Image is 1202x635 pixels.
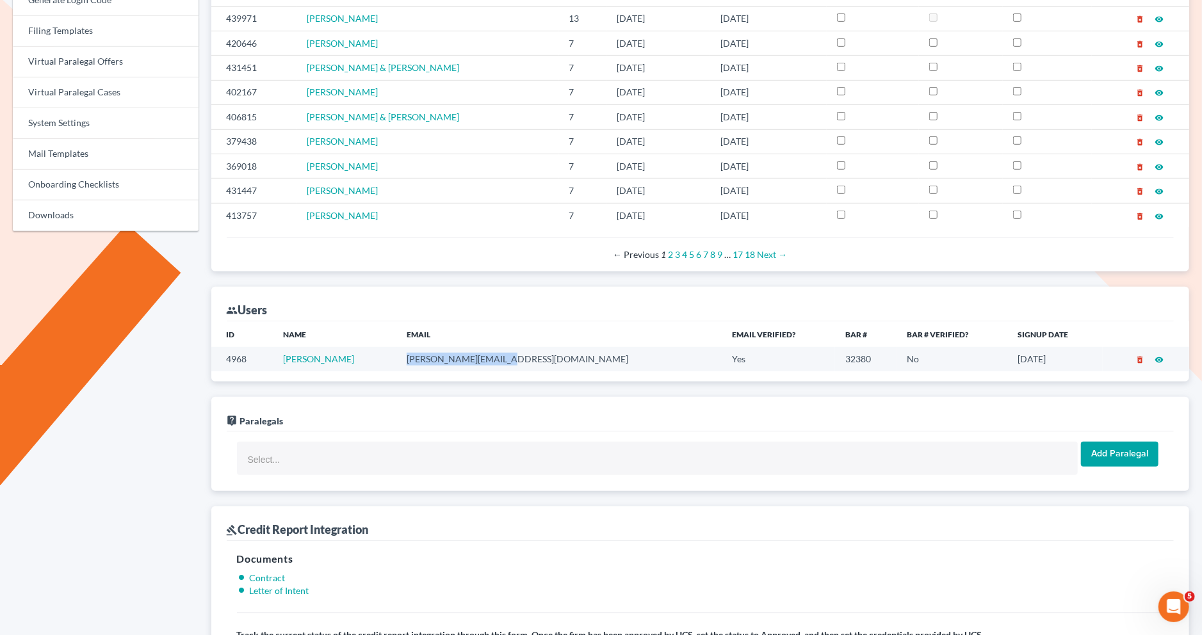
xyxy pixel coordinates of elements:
[1155,64,1164,73] i: visibility
[307,210,378,221] a: [PERSON_NAME]
[1155,86,1164,97] a: visibility
[250,572,286,583] a: Contract
[1135,353,1144,364] a: delete_forever
[1155,136,1164,147] a: visibility
[307,161,378,172] a: [PERSON_NAME]
[227,415,238,426] i: live_help
[606,203,710,227] td: [DATE]
[606,154,710,178] td: [DATE]
[757,249,787,260] a: Next page
[211,6,296,31] td: 439971
[710,56,827,80] td: [DATE]
[1155,163,1164,172] i: visibility
[559,105,606,129] td: 7
[559,203,606,227] td: 7
[273,321,396,347] th: Name
[1135,210,1144,221] a: delete_forever
[733,249,743,260] a: Page 17
[211,31,296,55] td: 420646
[227,305,238,316] i: group
[1155,113,1164,122] i: visibility
[1135,163,1144,172] i: delete_forever
[606,31,710,55] td: [DATE]
[689,249,694,260] a: Page 5
[237,551,1164,567] h5: Documents
[897,347,1007,371] td: No
[307,13,378,24] span: [PERSON_NAME]
[1135,64,1144,73] i: delete_forever
[1185,591,1195,602] span: 5
[1155,187,1164,196] i: visibility
[710,203,827,227] td: [DATE]
[1135,111,1144,122] a: delete_forever
[745,249,755,260] a: Page 18
[703,249,708,260] a: Page 7
[307,185,378,196] a: [PERSON_NAME]
[240,415,284,426] span: Paralegals
[307,136,378,147] a: [PERSON_NAME]
[211,80,296,104] td: 402167
[710,105,827,129] td: [DATE]
[307,38,378,49] span: [PERSON_NAME]
[722,321,835,347] th: Email Verified?
[710,80,827,104] td: [DATE]
[897,321,1007,347] th: Bar # Verified?
[396,347,722,371] td: [PERSON_NAME][EMAIL_ADDRESS][DOMAIN_NAME]
[211,179,296,203] td: 431447
[283,353,354,364] a: [PERSON_NAME]
[606,56,710,80] td: [DATE]
[1155,38,1164,49] a: visibility
[1135,40,1144,49] i: delete_forever
[1155,353,1164,364] a: visibility
[1155,185,1164,196] a: visibility
[1135,88,1144,97] i: delete_forever
[710,6,827,31] td: [DATE]
[710,249,715,260] a: Page 8
[1135,38,1144,49] a: delete_forever
[724,249,731,260] span: …
[606,6,710,31] td: [DATE]
[307,62,459,73] a: [PERSON_NAME] & [PERSON_NAME]
[675,249,680,260] a: Page 3
[307,86,378,97] a: [PERSON_NAME]
[710,179,827,203] td: [DATE]
[710,129,827,154] td: [DATE]
[835,347,897,371] td: 32380
[835,321,897,347] th: Bar #
[682,249,687,260] a: Page 4
[717,249,722,260] a: Page 9
[1135,355,1144,364] i: delete_forever
[559,154,606,178] td: 7
[559,179,606,203] td: 7
[606,105,710,129] td: [DATE]
[1155,40,1164,49] i: visibility
[227,302,268,317] div: Users
[237,248,1164,261] div: Pagination
[606,129,710,154] td: [DATE]
[396,321,722,347] th: Email
[559,80,606,104] td: 7
[1007,321,1103,347] th: Signup Date
[606,80,710,104] td: [DATE]
[710,31,827,55] td: [DATE]
[1135,15,1144,24] i: delete_forever
[13,170,199,200] a: Onboarding Checklists
[661,249,666,260] em: Page 1
[710,154,827,178] td: [DATE]
[1155,210,1164,221] a: visibility
[211,347,273,371] td: 4968
[211,203,296,227] td: 413757
[1155,355,1164,364] i: visibility
[250,585,309,596] a: Letter of Intent
[606,179,710,203] td: [DATE]
[1155,111,1164,122] a: visibility
[227,524,238,536] i: gavel
[307,111,459,122] a: [PERSON_NAME] & [PERSON_NAME]
[13,108,199,139] a: System Settings
[1135,113,1144,122] i: delete_forever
